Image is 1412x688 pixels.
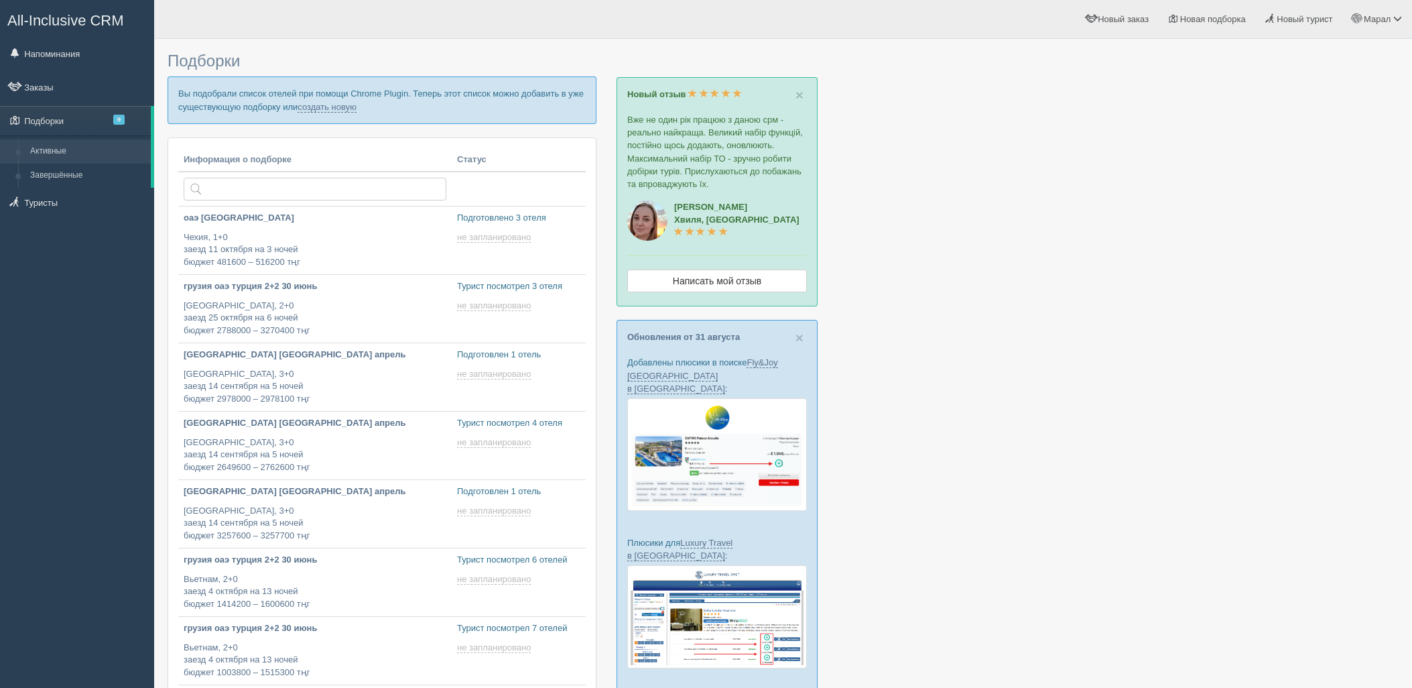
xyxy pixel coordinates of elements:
p: Турист посмотрел 7 отелей [457,622,580,635]
p: [GEOGRAPHIC_DATA] [GEOGRAPHIC_DATA] апрель [184,349,446,361]
span: не запланировано [457,300,531,311]
a: Новый отзыв [627,89,742,99]
p: оаэ [GEOGRAPHIC_DATA] [184,212,446,225]
p: Турист посмотрел 4 отеля [457,417,580,430]
p: грузия оаэ турция 2+2 30 июнь [184,622,446,635]
p: Чехия, 1+0 заезд 11 октября на 3 ночей бюджет 481600 – 516200 тңг [184,231,446,269]
p: Турист посмотрел 3 отеля [457,280,580,293]
p: Подготовлен 1 отель [457,485,580,498]
span: All-Inclusive CRM [7,12,124,29]
p: Вже не один рік працюю з даною срм - реально найкраща. Великий набір функцій, постійно щось додаю... [627,113,807,190]
span: не запланировано [457,574,531,585]
a: Активные [24,139,151,164]
th: Статус [452,148,586,172]
a: не запланировано [457,369,533,380]
a: Написать мой отзыв [627,270,807,292]
p: Добавлены плюсики в поиске : [627,356,807,394]
span: не запланировано [457,437,531,448]
p: Подготовлен 1 отель [457,349,580,361]
a: не запланировано [457,506,533,516]
a: грузия оаэ турция 2+2 30 июнь Вьетнам, 2+0заезд 4 октября на 13 ночейбюджет 1003800 – 1515300 тңг [178,617,452,685]
p: Плюсики для : [627,536,807,562]
p: Турист посмотрел 6 отелей [457,554,580,567]
p: Вьетнам, 2+0 заезд 4 октября на 13 ночей бюджет 1003800 – 1515300 тңг [184,642,446,679]
a: [GEOGRAPHIC_DATA] [GEOGRAPHIC_DATA] апрель [GEOGRAPHIC_DATA], 3+0заезд 14 сентября на 5 ночейбюдж... [178,343,452,411]
span: не запланировано [457,232,531,243]
img: luxury-travel-%D0%BF%D0%BE%D0%B4%D0%B1%D0%BE%D1%80%D0%BA%D0%B0-%D1%81%D1%80%D0%BC-%D0%B4%D0%BB%D1... [627,565,807,669]
span: Новый заказ [1098,14,1149,24]
input: Поиск по стране или туристу [184,178,446,200]
img: fly-joy-de-proposal-crm-for-travel-agency.png [627,398,807,511]
p: грузия оаэ турция 2+2 30 июнь [184,280,446,293]
a: [GEOGRAPHIC_DATA] [GEOGRAPHIC_DATA] апрель [GEOGRAPHIC_DATA], 3+0заезд 14 сентября на 5 ночейбюдж... [178,480,452,548]
a: грузия оаэ турция 2+2 30 июнь [GEOGRAPHIC_DATA], 2+0заезд 25 октября на 6 ночейбюджет 2788000 – 3... [178,275,452,343]
a: Luxury Travel в [GEOGRAPHIC_DATA] [627,538,732,561]
a: Fly&Joy [GEOGRAPHIC_DATA] в [GEOGRAPHIC_DATA] [627,357,778,394]
span: не запланировано [457,369,531,380]
span: × [795,330,804,345]
span: Марал [1364,14,1391,24]
span: не запланировано [457,642,531,653]
a: грузия оаэ турция 2+2 30 июнь Вьетнам, 2+0заезд 4 октября на 13 ночейбюджет 1414200 – 1600600 тңг [178,549,452,616]
p: [GEOGRAPHIC_DATA], 3+0 заезд 14 сентября на 5 ночей бюджет 2649600 – 2762600 тңг [184,437,446,474]
th: Информация о подборке [178,148,452,172]
a: не запланировано [457,437,533,448]
p: [GEOGRAPHIC_DATA], 2+0 заезд 25 октября на 6 ночей бюджет 2788000 – 3270400 тңг [184,300,446,337]
a: [PERSON_NAME]Хвиля, [GEOGRAPHIC_DATA] [674,202,799,237]
a: [GEOGRAPHIC_DATA] [GEOGRAPHIC_DATA] апрель [GEOGRAPHIC_DATA], 3+0заезд 14 сентября на 5 ночейбюдж... [178,412,452,479]
p: [GEOGRAPHIC_DATA], 3+0 заезд 14 сентября на 5 ночей бюджет 2978000 – 2978100 тңг [184,368,446,406]
a: Обновления от 31 августа [627,332,740,342]
span: Новый турист [1277,14,1332,24]
button: Close [795,331,804,345]
p: [GEOGRAPHIC_DATA] [GEOGRAPHIC_DATA] апрель [184,485,446,498]
a: Завершённые [24,164,151,188]
a: оаэ [GEOGRAPHIC_DATA] Чехия, 1+0заезд 11 октября на 3 ночейбюджет 481600 – 516200 тңг [178,207,452,274]
p: [GEOGRAPHIC_DATA], 3+0 заезд 14 сентября на 5 ночей бюджет 3257600 – 3257700 тңг [184,505,446,542]
a: не запланировано [457,642,533,653]
span: не запланировано [457,506,531,516]
span: Новая подборка [1180,14,1246,24]
p: Подготовлено 3 отеля [457,212,580,225]
p: Вы подобрали список отелей при помощи Chrome Plugin. Теперь этот список можно добавить в уже суще... [168,76,596,123]
span: × [795,87,804,103]
a: не запланировано [457,300,533,311]
span: Подборки [168,52,240,70]
p: Вьетнам, 2+0 заезд 4 октября на 13 ночей бюджет 1414200 – 1600600 тңг [184,573,446,611]
a: не запланировано [457,232,533,243]
a: All-Inclusive CRM [1,1,153,38]
span: 9 [113,115,125,125]
a: создать новую [298,102,357,113]
p: [GEOGRAPHIC_DATA] [GEOGRAPHIC_DATA] апрель [184,417,446,430]
button: Close [795,88,804,102]
p: грузия оаэ турция 2+2 30 июнь [184,554,446,567]
a: не запланировано [457,574,533,585]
